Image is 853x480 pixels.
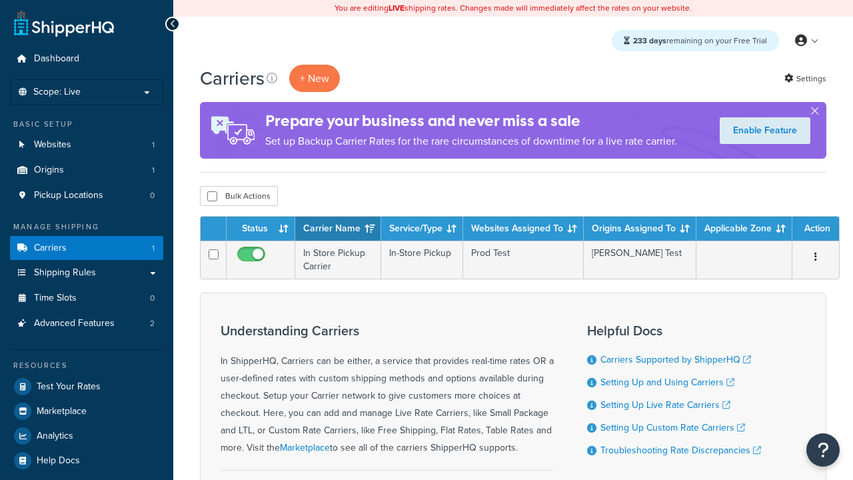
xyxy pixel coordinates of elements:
[10,424,163,448] a: Analytics
[10,399,163,423] a: Marketplace
[33,87,81,98] span: Scope: Live
[10,221,163,233] div: Manage Shipping
[152,165,155,176] span: 1
[10,183,163,208] a: Pickup Locations 0
[720,117,810,144] a: Enable Feature
[200,65,265,91] h1: Carriers
[10,286,163,311] li: Time Slots
[381,217,463,241] th: Service/Type: activate to sort column ascending
[200,102,265,159] img: ad-rules-rateshop-fe6ec290ccb7230408bd80ed9643f0289d75e0ffd9eb532fc0e269fcd187b520.png
[221,323,554,338] h3: Understanding Carriers
[150,190,155,201] span: 0
[150,318,155,329] span: 2
[295,241,381,279] td: In Store Pickup Carrier
[10,375,163,399] a: Test Your Rates
[10,449,163,473] a: Help Docs
[612,30,779,51] div: remaining on your Free Trial
[265,110,677,132] h4: Prepare your business and never miss a sale
[34,190,103,201] span: Pickup Locations
[221,323,554,457] div: In ShipperHQ, Carriers can be either, a service that provides real-time rates OR a user-defined r...
[289,65,340,92] button: + New
[34,243,67,254] span: Carriers
[227,217,295,241] th: Status: activate to sort column ascending
[150,293,155,304] span: 0
[152,243,155,254] span: 1
[34,165,64,176] span: Origins
[584,217,696,241] th: Origins Assigned To: activate to sort column ascending
[10,311,163,336] a: Advanced Features 2
[587,323,761,338] h3: Helpful Docs
[10,133,163,157] li: Websites
[200,186,278,206] button: Bulk Actions
[784,69,826,88] a: Settings
[265,132,677,151] p: Set up Backup Carrier Rates for the rare circumstances of downtime for a live rate carrier.
[10,261,163,285] a: Shipping Rules
[295,217,381,241] th: Carrier Name: activate to sort column ascending
[381,241,463,279] td: In-Store Pickup
[10,236,163,261] li: Carriers
[806,433,840,467] button: Open Resource Center
[37,381,101,393] span: Test Your Rates
[37,455,80,467] span: Help Docs
[37,431,73,442] span: Analytics
[10,183,163,208] li: Pickup Locations
[633,35,666,47] strong: 233 days
[389,2,405,14] b: LIVE
[10,286,163,311] a: Time Slots 0
[10,119,163,130] div: Basic Setup
[600,353,751,367] a: Carriers Supported by ShipperHQ
[600,398,730,412] a: Setting Up Live Rate Carriers
[10,47,163,71] a: Dashboard
[10,158,163,183] a: Origins 1
[463,241,584,279] td: Prod Test
[10,133,163,157] a: Websites 1
[600,421,745,435] a: Setting Up Custom Rate Carriers
[10,236,163,261] a: Carriers 1
[10,158,163,183] li: Origins
[34,293,77,304] span: Time Slots
[34,318,115,329] span: Advanced Features
[696,217,792,241] th: Applicable Zone: activate to sort column ascending
[463,217,584,241] th: Websites Assigned To: activate to sort column ascending
[34,267,96,279] span: Shipping Rules
[600,443,761,457] a: Troubleshooting Rate Discrepancies
[34,53,79,65] span: Dashboard
[10,311,163,336] li: Advanced Features
[152,139,155,151] span: 1
[792,217,839,241] th: Action
[37,406,87,417] span: Marketplace
[280,441,330,455] a: Marketplace
[14,10,114,37] a: ShipperHQ Home
[584,241,696,279] td: [PERSON_NAME] Test
[34,139,71,151] span: Websites
[600,375,734,389] a: Setting Up and Using Carriers
[10,360,163,371] div: Resources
